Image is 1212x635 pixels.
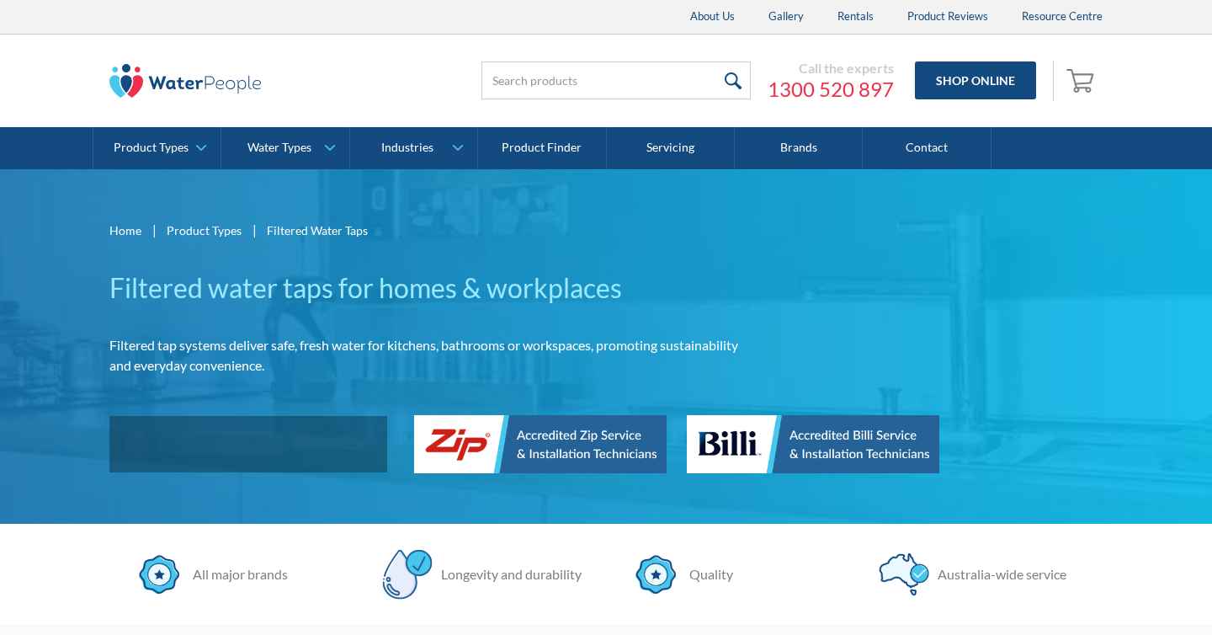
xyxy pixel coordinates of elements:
div: | [150,220,158,240]
div: Water Types [247,141,311,155]
a: Product Finder [478,127,606,169]
div: Filtered Water Taps [267,221,368,239]
div: Australia-wide service [929,564,1066,584]
input: Search products [481,61,751,99]
a: Contact [863,127,991,169]
div: Product Types [114,141,189,155]
a: 1300 520 897 [768,77,894,102]
div: Industries [381,141,433,155]
a: Industries [350,127,477,169]
p: Filtered tap systems deliver safe, fresh water for kitchens, bathrooms or workspaces, promoting s... [109,335,756,376]
a: Product Types [167,221,242,239]
a: Servicing [607,127,735,169]
div: Longevity and durability [433,564,582,584]
div: Call the experts [768,60,894,77]
a: Shop Online [915,61,1036,99]
a: Product Types [93,127,221,169]
a: Home [109,221,141,239]
div: All major brands [184,564,288,584]
a: Brands [735,127,863,169]
a: Open empty cart [1062,61,1103,101]
a: Water Types [221,127,348,169]
img: The Water People [109,64,261,98]
div: | [250,220,258,240]
h1: Filtered water taps for homes & workplaces [109,268,756,308]
div: Quality [681,564,733,584]
img: shopping cart [1066,67,1098,93]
